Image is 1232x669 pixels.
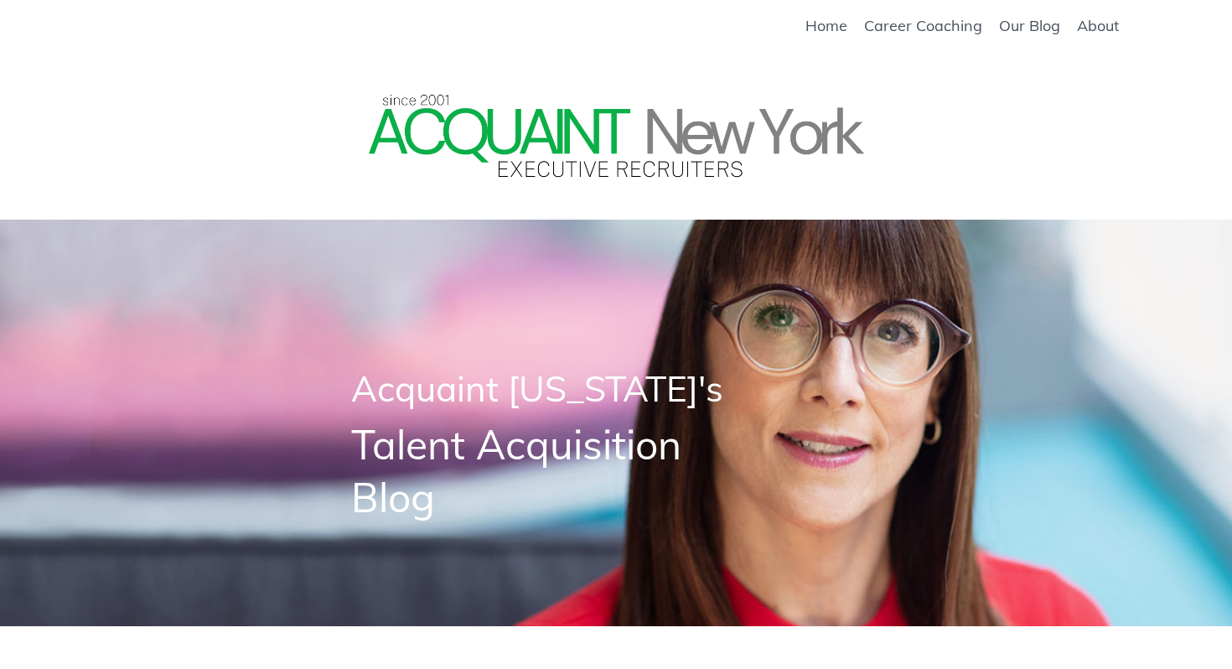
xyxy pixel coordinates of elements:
[351,472,435,522] span: Blog
[351,366,723,411] span: Acquaint [US_STATE]'s
[999,17,1060,35] a: Our Blog
[864,17,982,35] a: Career Coaching
[805,17,847,35] a: Home
[1077,17,1119,35] a: About
[351,419,681,469] span: Talent Acquisition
